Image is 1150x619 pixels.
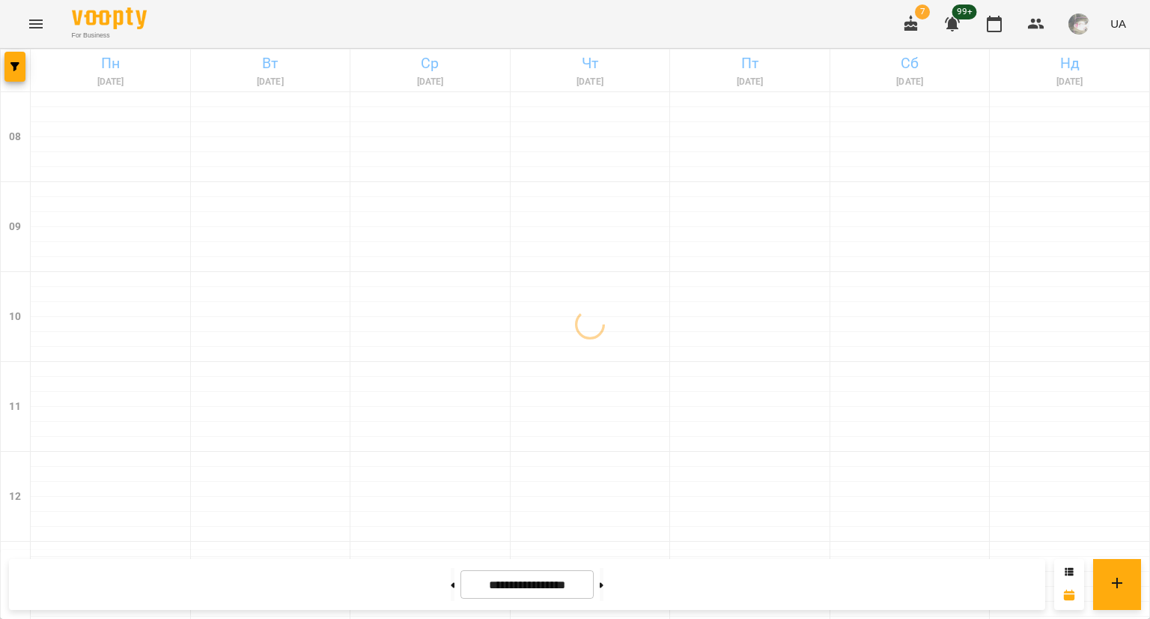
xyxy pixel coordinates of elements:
[1110,16,1126,31] span: UA
[33,75,188,89] h6: [DATE]
[833,52,988,75] h6: Сб
[9,219,21,235] h6: 09
[672,75,827,89] h6: [DATE]
[9,309,21,325] h6: 10
[9,489,21,505] h6: 12
[193,52,348,75] h6: Вт
[353,52,508,75] h6: Ср
[33,52,188,75] h6: Пн
[915,4,930,19] span: 7
[18,6,54,42] button: Menu
[1068,13,1089,34] img: e3906ac1da6b2fc8356eee26edbd6dfe.jpg
[1104,10,1132,37] button: UA
[9,399,21,415] h6: 11
[513,75,668,89] h6: [DATE]
[833,75,988,89] h6: [DATE]
[952,4,977,19] span: 99+
[992,75,1147,89] h6: [DATE]
[672,52,827,75] h6: Пт
[72,31,147,40] span: For Business
[9,129,21,145] h6: 08
[72,7,147,29] img: Voopty Logo
[513,52,668,75] h6: Чт
[992,52,1147,75] h6: Нд
[353,75,508,89] h6: [DATE]
[193,75,348,89] h6: [DATE]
